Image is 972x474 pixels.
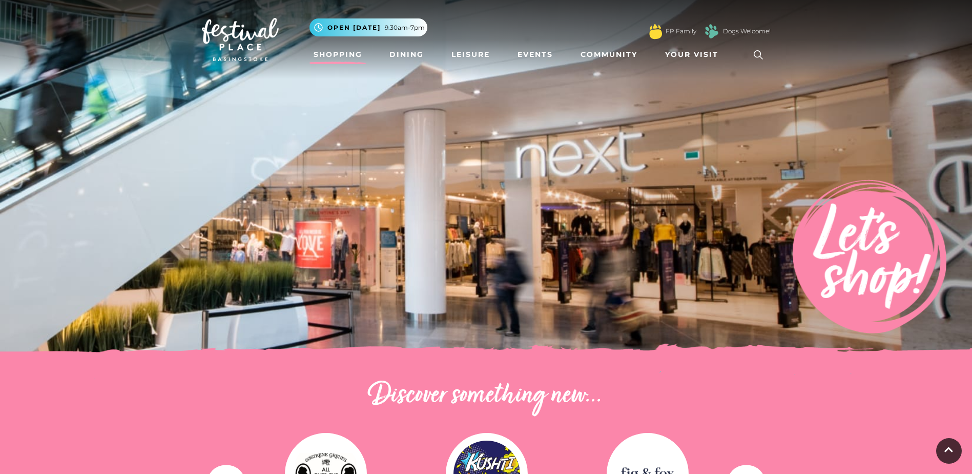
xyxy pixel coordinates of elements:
[513,45,557,64] a: Events
[202,18,279,61] img: Festival Place Logo
[309,18,427,36] button: Open [DATE] 9.30am-7pm
[385,45,428,64] a: Dining
[447,45,494,64] a: Leisure
[665,49,718,60] span: Your Visit
[661,45,728,64] a: Your Visit
[327,23,381,32] span: Open [DATE]
[385,23,425,32] span: 9.30am-7pm
[723,27,771,36] a: Dogs Welcome!
[202,380,771,412] h2: Discover something new...
[576,45,642,64] a: Community
[309,45,366,64] a: Shopping
[666,27,696,36] a: FP Family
